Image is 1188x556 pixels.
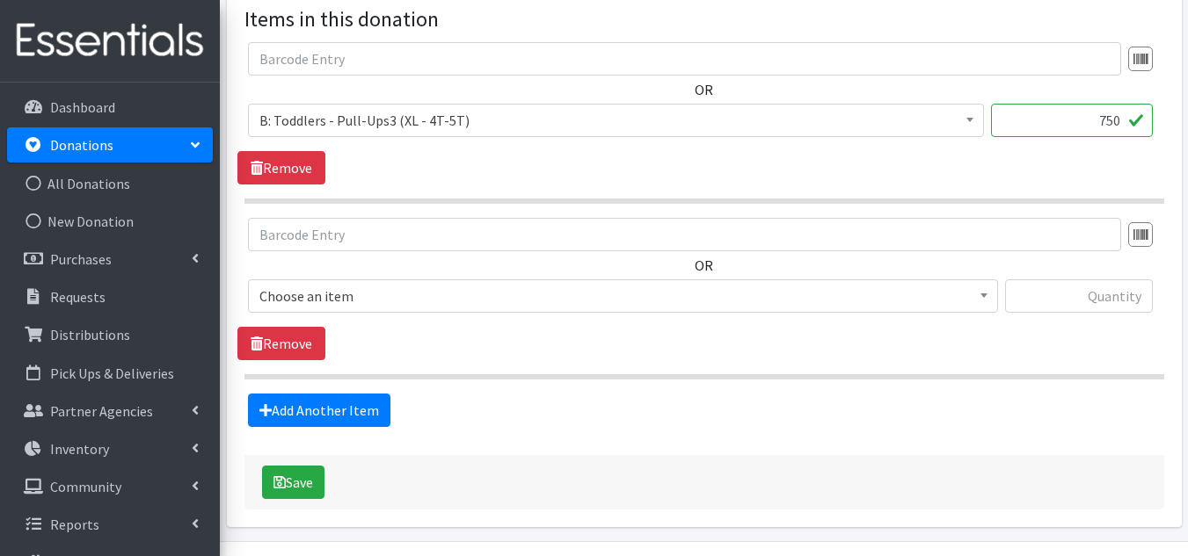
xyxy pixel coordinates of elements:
span: B: Toddlers - Pull-Ups3 (XL - 4T-5T) [248,104,984,137]
a: Dashboard [7,90,213,125]
span: B: Toddlers - Pull-Ups3 (XL - 4T-5T) [259,108,973,133]
a: Pick Ups & Deliveries [7,356,213,391]
span: Choose an item [259,284,987,308]
a: Donations [7,127,213,162]
p: Reports [50,516,99,533]
p: Partner Agencies [50,402,153,420]
p: Pick Ups & Deliveries [50,365,174,382]
a: All Donations [7,166,213,201]
img: HumanEssentials [7,11,213,70]
label: OR [695,79,713,100]
legend: Items in this donation [244,4,1164,35]
input: Barcode Entry [248,42,1121,76]
span: Choose an item [248,279,998,313]
a: Inventory [7,431,213,466]
a: Add Another Item [248,394,390,427]
a: Partner Agencies [7,394,213,429]
a: Reports [7,507,213,542]
a: Community [7,469,213,504]
input: Quantity [991,104,1153,137]
label: OR [695,255,713,276]
a: New Donation [7,204,213,239]
a: Distributions [7,317,213,352]
a: Requests [7,279,213,314]
a: Remove [237,327,325,360]
p: Dashboard [50,98,115,116]
p: Community [50,478,121,495]
input: Barcode Entry [248,218,1121,251]
p: Inventory [50,440,109,458]
button: Save [262,466,324,499]
p: Requests [50,288,106,306]
a: Purchases [7,242,213,277]
p: Donations [50,136,113,154]
p: Purchases [50,250,112,268]
a: Remove [237,151,325,184]
input: Quantity [1005,279,1153,313]
p: Distributions [50,326,130,343]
